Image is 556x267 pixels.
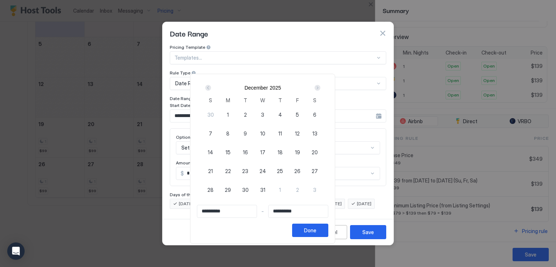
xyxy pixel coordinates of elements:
[226,148,231,156] span: 15
[269,205,328,218] input: Input Field
[197,205,257,218] input: Input Field
[202,181,219,198] button: 28
[278,96,282,104] span: T
[312,148,318,156] span: 20
[219,162,237,180] button: 22
[306,106,324,123] button: 6
[219,106,237,123] button: 1
[219,181,237,198] button: 29
[226,96,230,104] span: M
[237,106,254,123] button: 2
[289,125,306,142] button: 12
[209,130,212,137] span: 7
[294,167,300,175] span: 26
[306,125,324,142] button: 13
[260,167,266,175] span: 24
[243,148,248,156] span: 16
[271,181,289,198] button: 1
[202,106,219,123] button: 30
[254,143,271,161] button: 17
[207,186,214,194] span: 28
[202,162,219,180] button: 21
[208,148,213,156] span: 14
[312,130,317,137] span: 13
[261,208,264,215] span: -
[270,85,281,91] button: 2025
[225,186,231,194] span: 29
[313,111,316,119] span: 6
[295,130,300,137] span: 12
[237,181,254,198] button: 30
[279,186,281,194] span: 1
[219,125,237,142] button: 8
[207,111,214,119] span: 30
[7,242,25,260] div: Open Intercom Messenger
[289,143,306,161] button: 19
[296,96,299,104] span: F
[278,111,282,119] span: 4
[289,181,306,198] button: 2
[306,162,324,180] button: 27
[296,186,299,194] span: 2
[312,167,318,175] span: 27
[271,106,289,123] button: 4
[260,186,265,194] span: 31
[277,167,283,175] span: 25
[237,162,254,180] button: 23
[278,130,282,137] span: 11
[202,125,219,142] button: 7
[204,83,214,92] button: Prev
[242,167,248,175] span: 23
[260,96,265,104] span: W
[271,143,289,161] button: 18
[289,162,306,180] button: 26
[244,111,247,119] span: 2
[254,162,271,180] button: 24
[312,83,322,92] button: Next
[219,143,237,161] button: 15
[313,96,316,104] span: S
[292,224,328,237] button: Done
[254,106,271,123] button: 3
[237,143,254,161] button: 16
[244,96,247,104] span: T
[254,181,271,198] button: 31
[313,186,316,194] span: 3
[261,111,264,119] span: 3
[244,130,247,137] span: 9
[237,125,254,142] button: 9
[295,148,300,156] span: 19
[254,125,271,142] button: 10
[208,167,213,175] span: 21
[244,85,268,91] button: December
[260,130,265,137] span: 10
[304,227,316,234] div: Done
[225,167,231,175] span: 22
[260,148,265,156] span: 17
[209,96,212,104] span: S
[296,111,299,119] span: 5
[271,162,289,180] button: 25
[306,181,324,198] button: 3
[278,148,283,156] span: 18
[289,106,306,123] button: 5
[202,143,219,161] button: 14
[242,186,249,194] span: 30
[226,130,229,137] span: 8
[306,143,324,161] button: 20
[271,125,289,142] button: 11
[227,111,229,119] span: 1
